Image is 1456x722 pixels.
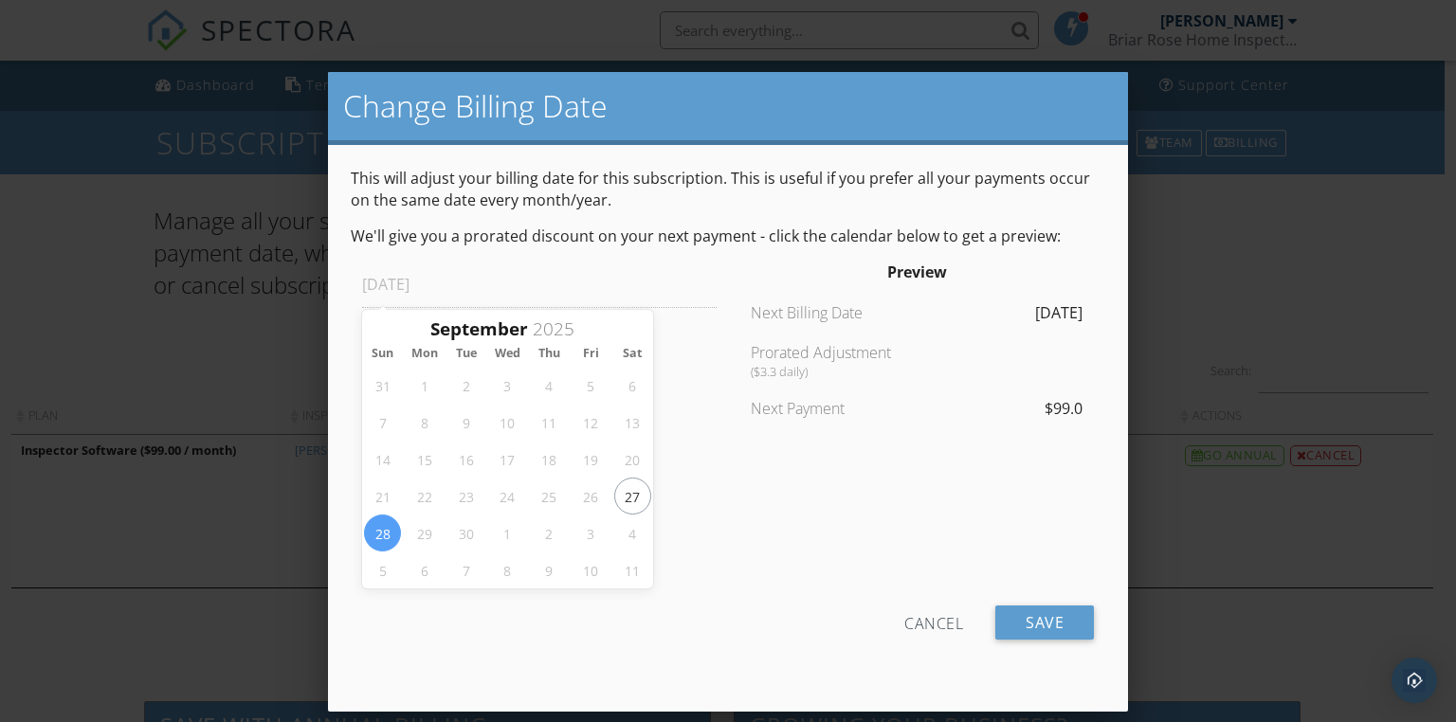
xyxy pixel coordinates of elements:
span: Fri [571,348,612,360]
span: September 28, 2025 [364,514,401,551]
div: ($3.3 daily) [751,364,905,379]
span: Scroll to increment [430,320,528,338]
input: Save [995,605,1094,640]
span: September 27, 2025 [614,478,651,514]
div: $99.0 [917,398,1094,419]
div: [DATE] [917,302,1094,323]
span: Tue [446,348,487,360]
div: Next Payment [739,398,917,419]
h2: Change Billing Date [343,87,1114,125]
span: Sun [362,348,404,360]
span: Sat [612,348,654,360]
div: Preview [739,262,1094,282]
span: Wed [487,348,529,360]
p: This will adjust your billing date for this subscription. This is useful if you prefer all your p... [351,168,1106,210]
p: We'll give you a prorated discount on your next payment - click the calendar below to get a preview: [351,226,1106,246]
div: Cancel [904,605,963,640]
div: Open Intercom Messenger [1392,658,1437,703]
span: Mon [404,348,446,360]
span: Thu [529,348,571,360]
div: Prorated Adjustment [739,342,917,378]
div: Next Billing Date [739,302,917,323]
